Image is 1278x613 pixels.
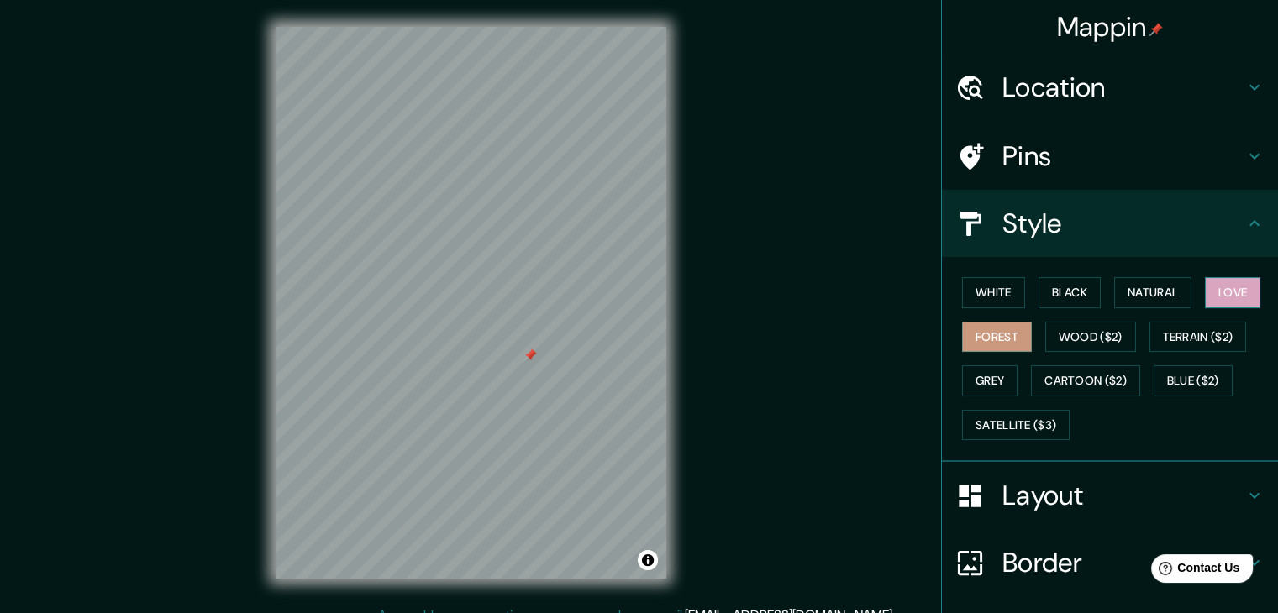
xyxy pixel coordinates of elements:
[1114,277,1191,308] button: Natural
[1057,10,1164,44] h4: Mappin
[1045,322,1136,353] button: Wood ($2)
[1002,207,1244,240] h4: Style
[1154,365,1233,396] button: Blue ($2)
[1031,365,1140,396] button: Cartoon ($2)
[1002,479,1244,512] h4: Layout
[1205,277,1260,308] button: Love
[1039,277,1102,308] button: Black
[1128,548,1260,595] iframe: Help widget launcher
[1149,23,1163,36] img: pin-icon.png
[962,322,1032,353] button: Forest
[962,410,1070,441] button: Satellite ($3)
[638,550,658,570] button: Toggle attribution
[942,190,1278,257] div: Style
[1149,322,1247,353] button: Terrain ($2)
[1002,546,1244,579] h4: Border
[962,365,1018,396] button: Grey
[1002,71,1244,104] h4: Location
[276,27,666,579] canvas: Map
[962,277,1025,308] button: White
[942,462,1278,529] div: Layout
[1002,139,1244,173] h4: Pins
[942,529,1278,596] div: Border
[942,54,1278,121] div: Location
[942,123,1278,190] div: Pins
